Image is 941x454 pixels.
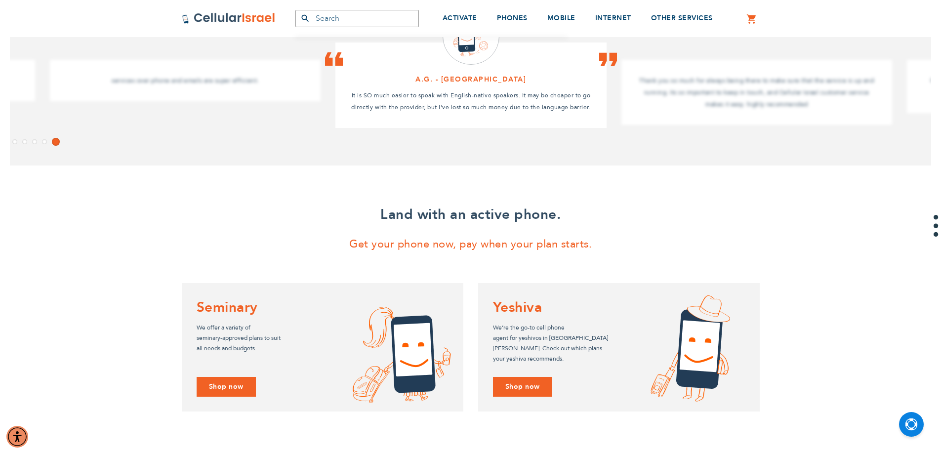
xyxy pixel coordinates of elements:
input: Search [295,10,419,27]
span: MOBILE [547,13,575,23]
h4: A.G. - [GEOGRAPHIC_DATA] [350,75,591,84]
span: PHONES [497,13,528,23]
a: Shop now [197,377,256,397]
p: services over phone and emails are super efficient. [65,75,306,86]
img: Cellular Israel Logo [182,12,276,24]
h4: Yeshiva [493,298,745,318]
p: We’re the go-to cell phone agent for yeshivos in [GEOGRAPHIC_DATA] [PERSON_NAME]. Check out which... [493,323,745,364]
p: It is SO much easier to speak with English-native speakers. It may be cheaper to go directly with... [350,89,591,113]
span: ACTIVATE [443,13,477,23]
p: Thank you so much for always being there to make sure that the service is up and running. Its so ... [636,75,877,110]
div: Accessibility Menu [6,426,28,448]
h4: Seminary [197,298,449,318]
p: We offer a variety of seminary-approved plans to suit all needs and budgets. [197,323,449,354]
a: Shop now [493,377,552,397]
p: Get your phone now, pay when your plan starts. [182,235,760,254]
span: INTERNET [595,13,631,23]
h3: Land with an active phone. [182,205,760,225]
span: OTHER SERVICES [651,13,713,23]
